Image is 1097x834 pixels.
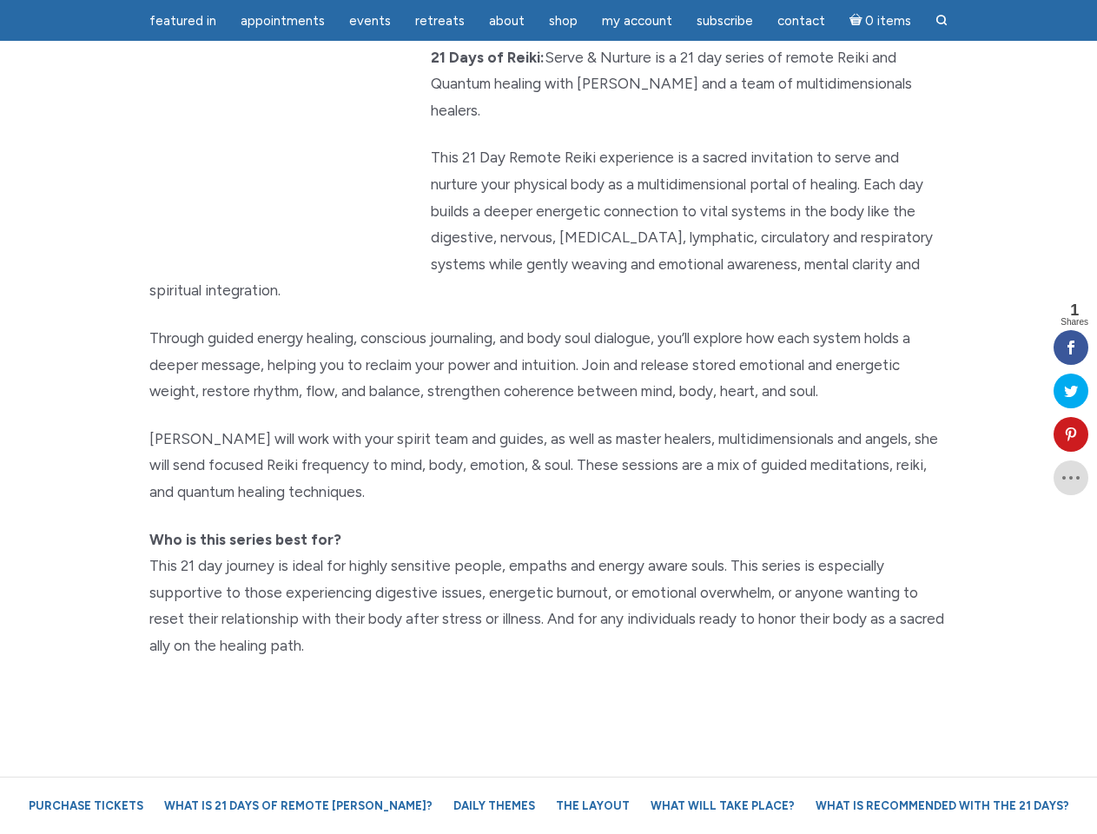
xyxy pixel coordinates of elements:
[445,791,544,821] a: Daily Themes
[149,325,948,405] p: Through guided energy healing, conscious journaling, and body soul dialogue, you’ll explore how e...
[547,791,638,821] a: The Layout
[149,44,948,124] p: Serve & Nurture is a 21 day series of remote Reiki and Quantum healing with [PERSON_NAME] and a t...
[20,791,152,821] a: Purchase Tickets
[1061,318,1088,327] span: Shares
[839,3,922,38] a: Cart0 items
[230,4,335,38] a: Appointments
[777,13,825,29] span: Contact
[807,791,1078,821] a: What is recommended with the 21 Days?
[349,13,391,29] span: Events
[149,531,341,548] strong: Who is this series best for?
[415,13,465,29] span: Retreats
[149,144,948,304] p: This 21 Day Remote Reiki experience is a sacred invitation to serve and nurture your physical bod...
[865,15,911,28] span: 0 items
[139,4,227,38] a: featured in
[479,4,535,38] a: About
[539,4,588,38] a: Shop
[686,4,763,38] a: Subscribe
[149,13,216,29] span: featured in
[697,13,753,29] span: Subscribe
[767,4,836,38] a: Contact
[155,791,441,821] a: What is 21 Days of Remote [PERSON_NAME]?
[549,13,578,29] span: Shop
[1061,302,1088,318] span: 1
[149,426,948,506] p: [PERSON_NAME] will work with your spirit team and guides, as well as master healers, multidimensi...
[849,13,866,29] i: Cart
[149,526,948,659] p: This 21 day journey is ideal for highly sensitive people, empaths and energy aware souls. This se...
[241,13,325,29] span: Appointments
[602,13,672,29] span: My Account
[339,4,401,38] a: Events
[405,4,475,38] a: Retreats
[431,49,545,66] strong: 21 Days of Reiki:
[642,791,803,821] a: What will take place?
[489,13,525,29] span: About
[591,4,683,38] a: My Account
